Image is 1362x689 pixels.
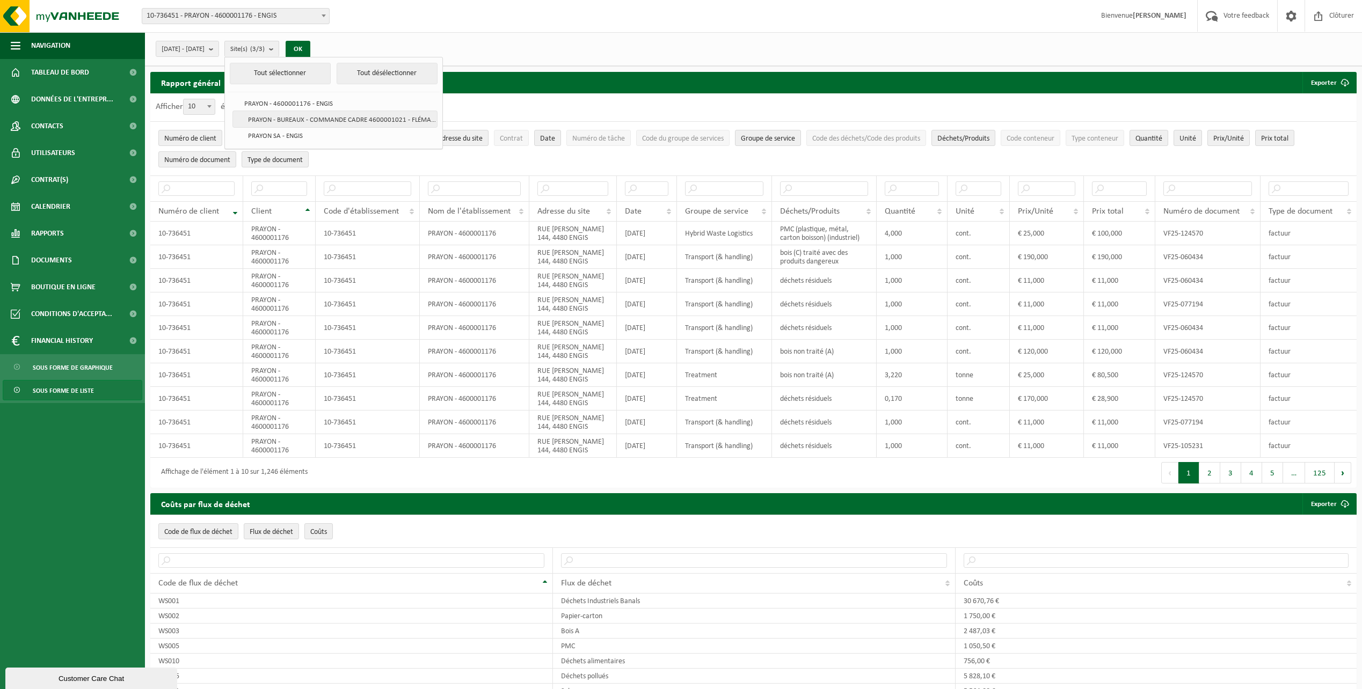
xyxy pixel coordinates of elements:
td: 10-736451 [150,269,243,292]
td: PRAYON - 4600001176 [243,363,316,387]
td: déchets résiduels [772,292,877,316]
h2: Coûts par flux de déchet [150,493,261,515]
td: PRAYON - 4600001176 [243,222,316,245]
td: factuur [1261,340,1357,363]
span: Type conteneur [1072,135,1118,143]
td: 30 670,76 € [956,593,1357,609]
td: € 11,000 [1084,292,1155,316]
td: € 190,000 [1084,245,1155,269]
td: 1,000 [877,269,948,292]
span: Calendrier [31,193,70,220]
td: € 25,000 [1010,363,1084,387]
td: € 11,000 [1084,269,1155,292]
button: Prix/UnitéPrix/Unité: Activate to sort [1207,130,1250,146]
label: Afficher éléments [156,102,253,111]
td: 0,170 [877,387,948,411]
span: Unité [956,207,974,216]
td: factuur [1261,363,1357,387]
td: déchets résiduels [772,269,877,292]
td: PRAYON - 4600001176 [243,316,316,340]
td: RUE [PERSON_NAME] 144, 4480 ENGIS [529,387,617,411]
td: PRAYON - 4600001176 [243,245,316,269]
span: Code des déchets/Code des produits [812,135,920,143]
span: Contrat(s) [31,166,68,193]
td: [DATE] [617,363,677,387]
td: € 11,000 [1010,269,1084,292]
span: Numéro de document [1163,207,1240,216]
span: Code de flux de déchet [158,579,238,588]
td: PRAYON - 4600001176 [243,434,316,458]
td: PRAYON - 4600001176 [243,387,316,411]
button: 5 [1262,462,1283,483]
button: Code des déchets/Code des produitsCode des déchets/Code des produits: Activate to sort [806,130,926,146]
label: PRAYON - 4600001176 - ENGIS [229,95,437,111]
td: 10-736451 [316,269,420,292]
td: 2 487,03 € [956,624,1357,639]
iframe: chat widget [5,665,179,689]
button: 1 [1178,462,1199,483]
td: Transport (& handling) [677,245,772,269]
td: factuur [1261,387,1357,411]
span: Déchets/Produits [780,207,840,216]
td: cont. [948,316,1010,340]
button: Déchets/ProduitsDéchets/Produits: Activate to sort [931,130,995,146]
a: Sous forme de liste [3,380,142,400]
td: Transport (& handling) [677,292,772,316]
td: Treatment [677,387,772,411]
td: PRAYON - 4600001176 [243,411,316,434]
td: Déchets Industriels Banals [553,593,956,609]
span: [DATE] - [DATE] [162,41,205,57]
td: déchets résiduels [772,387,877,411]
td: 1,000 [877,245,948,269]
td: 10-736451 [316,411,420,434]
a: Exporter [1302,493,1356,515]
span: Code de flux de déchet [164,528,232,536]
span: Unité [1179,135,1196,143]
button: Tout sélectionner [230,63,331,84]
td: Treatment [677,363,772,387]
td: RUE [PERSON_NAME] 144, 4480 ENGIS [529,222,617,245]
td: WS001 [150,593,553,609]
button: CoûtsCoûts: Activate to sort [304,523,333,539]
td: € 11,000 [1084,411,1155,434]
span: Code conteneur [1007,135,1054,143]
td: RUE [PERSON_NAME] 144, 4480 ENGIS [529,411,617,434]
td: PRAYON - 4600001176 [420,363,529,387]
span: Adresse du site [537,207,590,216]
td: PRAYON - 4600001176 [243,340,316,363]
td: € 11,000 [1010,434,1084,458]
td: € 25,000 [1010,222,1084,245]
td: [DATE] [617,387,677,411]
span: Données de l'entrepr... [31,86,113,113]
td: 10-736451 [316,245,420,269]
td: RUE [PERSON_NAME] 144, 4480 ENGIS [529,363,617,387]
td: 10-736451 [150,292,243,316]
td: bois non traité (A) [772,363,877,387]
td: Papier-carton [553,609,956,624]
td: VF25-077194 [1155,292,1261,316]
td: PRAYON - 4600001176 [420,269,529,292]
td: RUE [PERSON_NAME] 144, 4480 ENGIS [529,269,617,292]
button: Site(s)(3/3) [224,41,279,57]
td: € 100,000 [1084,222,1155,245]
span: 10 [184,99,215,114]
td: VF25-060434 [1155,269,1261,292]
span: Coûts [964,579,983,588]
td: 1,000 [877,340,948,363]
button: Numéro de documentNuméro de document: Activate to sort [158,151,236,167]
td: VF25-077194 [1155,411,1261,434]
td: 10-736451 [316,222,420,245]
td: PRAYON - 4600001176 [243,292,316,316]
td: 5 828,10 € [956,669,1357,684]
button: UnitéUnité: Activate to sort [1174,130,1202,146]
td: 10-736451 [150,245,243,269]
td: PRAYON - 4600001176 [420,387,529,411]
button: Next [1335,462,1351,483]
button: OK [286,41,310,58]
a: Sous forme de graphique [3,357,142,377]
button: Prix totalPrix total: Activate to sort [1255,130,1294,146]
td: 1 750,00 € [956,609,1357,624]
td: € 11,000 [1084,316,1155,340]
td: déchets résiduels [772,316,877,340]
